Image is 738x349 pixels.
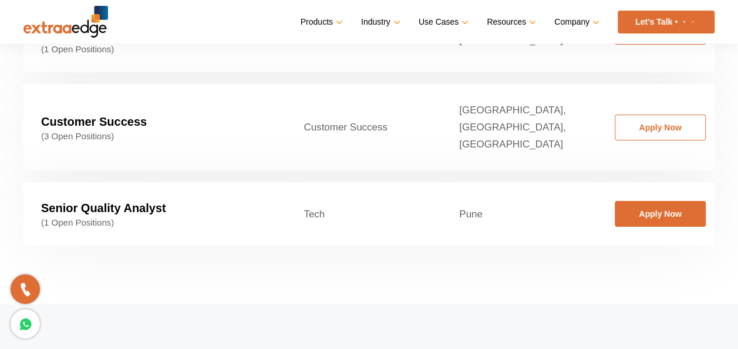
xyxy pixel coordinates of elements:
[554,14,597,31] a: Company
[442,182,597,246] td: Pune
[419,14,466,31] a: Use Cases
[618,11,715,33] a: Let’s Talk
[41,44,268,55] span: (1 Open Positions)
[487,14,534,31] a: Resources
[41,115,147,128] strong: Customer Success
[615,115,706,140] a: Apply Now
[615,201,706,227] a: Apply Now
[301,14,341,31] a: Products
[41,131,268,142] span: (3 Open Positions)
[361,14,398,31] a: Industry
[41,202,166,214] strong: Senior Quality Analyst
[41,217,268,228] span: (1 Open Positions)
[442,84,597,170] td: [GEOGRAPHIC_DATA], [GEOGRAPHIC_DATA], [GEOGRAPHIC_DATA]
[286,84,442,170] td: Customer Success
[286,182,442,246] td: Tech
